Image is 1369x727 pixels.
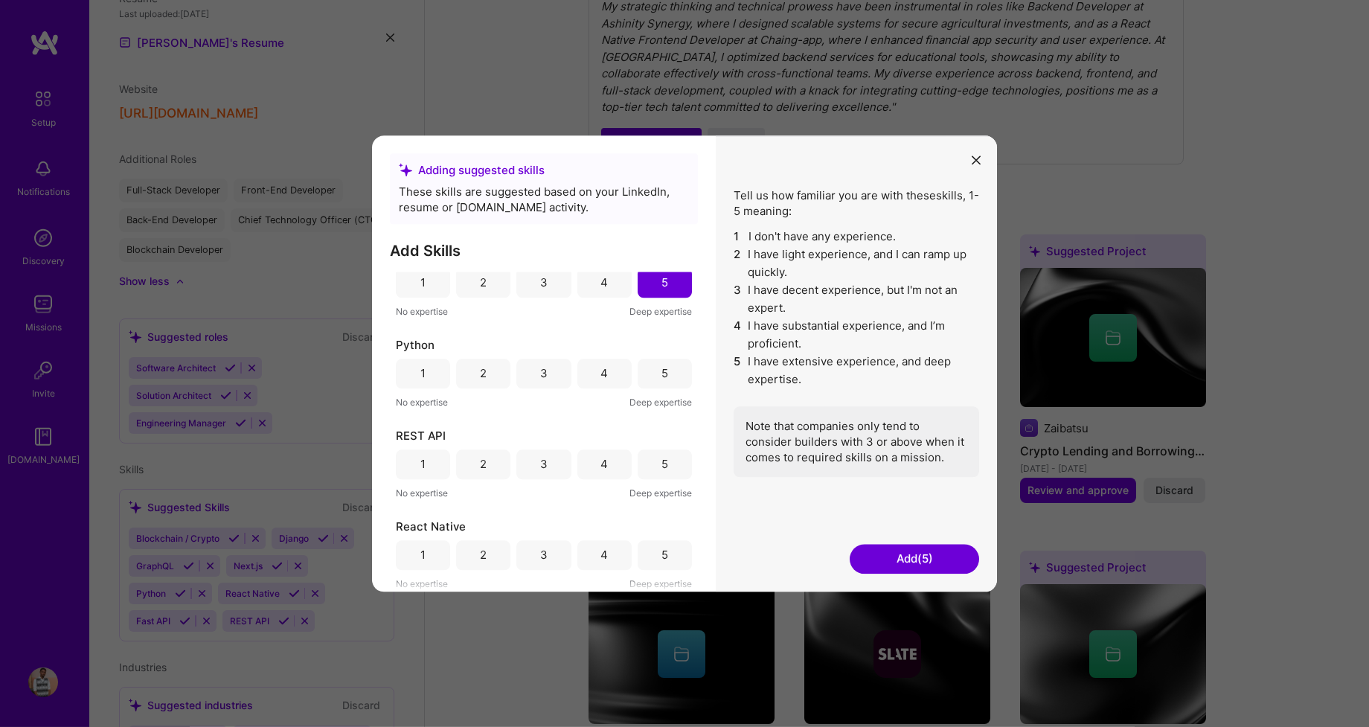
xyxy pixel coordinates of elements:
span: No expertise [396,576,448,592]
span: 4 [734,317,742,353]
span: Deep expertise [629,485,692,501]
div: 4 [600,366,608,382]
li: I have decent experience, but I'm not an expert. [734,281,979,317]
div: 3 [540,366,548,382]
div: 3 [540,548,548,563]
div: 1 [420,275,426,291]
div: 5 [661,457,668,473]
span: Deep expertise [629,304,692,319]
div: modal [372,135,997,592]
div: These skills are suggested based on your LinkedIn, resume or [DOMAIN_NAME] activity. [399,184,689,215]
div: 3 [540,275,548,291]
div: 4 [600,457,608,473]
div: 1 [420,548,426,563]
div: 1 [420,457,426,473]
span: Deep expertise [629,576,692,592]
div: 5 [661,548,668,563]
div: Adding suggested skills [399,162,689,178]
li: I don't have any experience. [734,228,979,246]
div: 4 [600,275,608,291]
div: Tell us how familiar you are with these skills , 1-5 meaning: [734,188,979,477]
div: Note that companies only tend to consider builders with 3 or above when it comes to required skil... [734,406,979,477]
li: I have substantial experience, and I’m proficient. [734,317,979,353]
li: I have extensive experience, and deep expertise. [734,353,979,388]
i: icon Close [972,156,981,165]
span: No expertise [396,394,448,410]
span: Deep expertise [629,394,692,410]
div: 1 [420,366,426,382]
div: 2 [480,548,487,563]
span: REST API [396,428,446,443]
div: 2 [480,366,487,382]
div: 3 [540,457,548,473]
div: 2 [480,275,487,291]
div: 5 [661,275,668,291]
span: 2 [734,246,742,281]
span: 3 [734,281,742,317]
i: icon SuggestedTeams [399,164,412,177]
span: No expertise [396,485,448,501]
div: 2 [480,457,487,473]
span: Python [396,337,435,353]
button: Add(5) [850,544,979,574]
span: No expertise [396,304,448,319]
span: React Native [396,519,466,534]
div: 5 [661,366,668,382]
div: 4 [600,548,608,563]
span: 1 [734,228,743,246]
h3: Add Skills [390,242,698,260]
li: I have light experience, and I can ramp up quickly. [734,246,979,281]
span: 5 [734,353,742,388]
